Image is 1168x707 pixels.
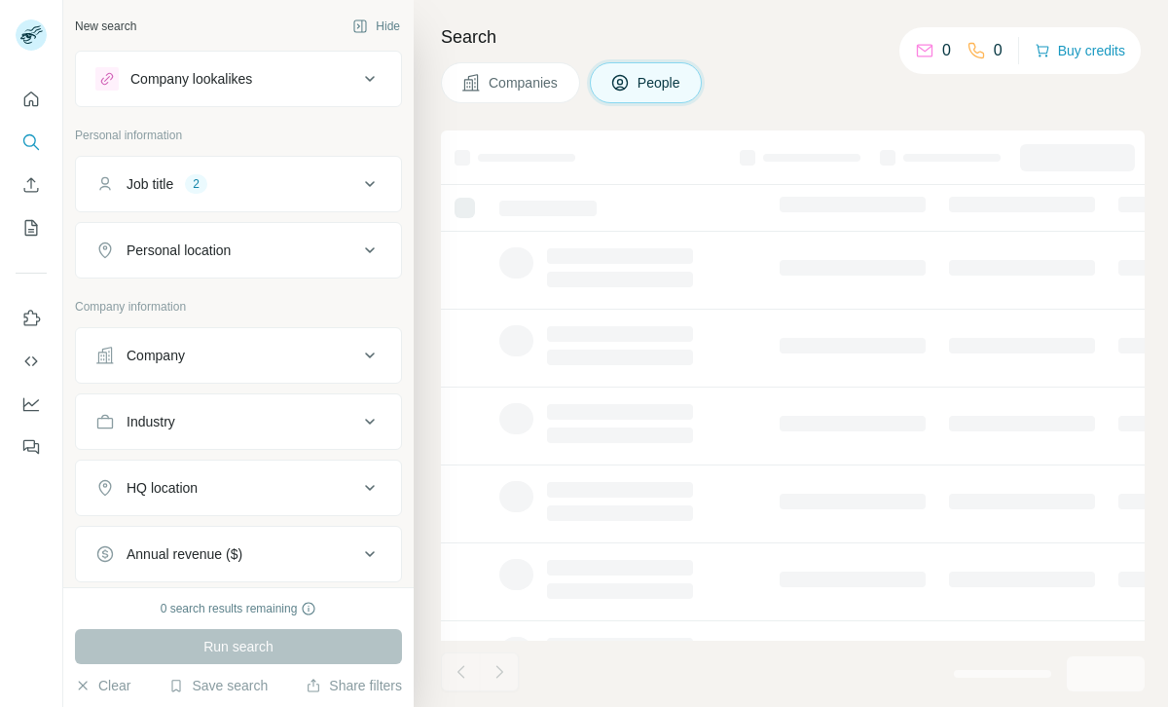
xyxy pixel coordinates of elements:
p: 0 [942,39,951,62]
button: Clear [75,676,130,695]
button: Industry [76,398,401,445]
button: Feedback [16,429,47,465]
div: 2 [185,175,207,193]
span: Companies [489,73,560,93]
div: Industry [127,412,175,431]
button: Buy credits [1035,37,1125,64]
div: HQ location [127,478,198,498]
button: Personal location [76,227,401,274]
button: Hide [339,12,414,41]
h4: Search [441,23,1145,51]
button: Enrich CSV [16,167,47,203]
button: Company lookalikes [76,56,401,102]
p: Personal information [75,127,402,144]
button: Quick start [16,82,47,117]
p: Company information [75,298,402,316]
button: Search [16,125,47,160]
button: Use Surfe on LinkedIn [16,301,47,336]
div: Personal location [127,241,231,260]
button: Share filters [306,676,402,695]
div: New search [75,18,136,35]
div: Company [127,346,185,365]
span: People [638,73,682,93]
div: 0 search results remaining [161,600,317,617]
button: Use Surfe API [16,344,47,379]
div: Annual revenue ($) [127,544,242,564]
button: My lists [16,210,47,245]
button: Company [76,332,401,379]
button: Save search [168,676,268,695]
button: Annual revenue ($) [76,531,401,577]
div: Company lookalikes [130,69,252,89]
p: 0 [994,39,1003,62]
button: HQ location [76,465,401,511]
button: Job title2 [76,161,401,207]
div: Job title [127,174,173,194]
button: Dashboard [16,387,47,422]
